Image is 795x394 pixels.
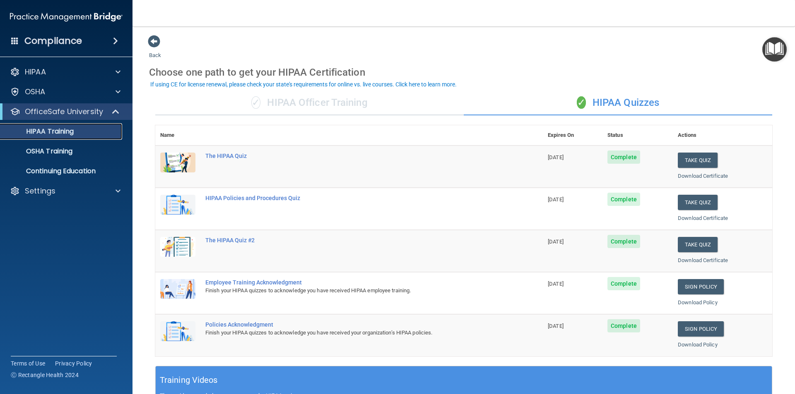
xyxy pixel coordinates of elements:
[205,279,501,286] div: Employee Training Acknowledgment
[678,279,724,294] a: Sign Policy
[205,153,501,159] div: The HIPAA Quiz
[155,125,200,146] th: Name
[205,286,501,296] div: Finish your HIPAA quizzes to acknowledge you have received HIPAA employee training.
[149,80,458,88] button: If using CE for license renewal, please check your state's requirements for online vs. live cours...
[10,9,123,25] img: PMB logo
[548,323,564,329] span: [DATE]
[10,87,120,97] a: OSHA
[149,60,778,84] div: Choose one path to get your HIPAA Certification
[155,91,464,115] div: HIPAA Officer Training
[762,37,787,62] button: Open Resource Center
[25,67,46,77] p: HIPAA
[205,237,501,244] div: The HIPAA Quiz #2
[5,147,72,155] p: OSHA Training
[607,277,640,290] span: Complete
[464,91,772,115] div: HIPAA Quizzes
[673,125,772,146] th: Actions
[678,257,728,263] a: Download Certificate
[678,237,718,252] button: Take Quiz
[678,215,728,221] a: Download Certificate
[55,359,92,368] a: Privacy Policy
[25,87,46,97] p: OSHA
[548,281,564,287] span: [DATE]
[205,328,501,338] div: Finish your HIPAA quizzes to acknowledge you have received your organization’s HIPAA policies.
[678,299,718,306] a: Download Policy
[678,341,718,348] a: Download Policy
[678,173,728,179] a: Download Certificate
[251,96,260,109] span: ✓
[149,42,161,58] a: Back
[205,195,501,201] div: HIPAA Policies and Procedures Quiz
[11,371,79,379] span: Ⓒ Rectangle Health 2024
[548,154,564,160] span: [DATE]
[678,153,718,168] button: Take Quiz
[25,186,55,196] p: Settings
[205,321,501,328] div: Policies Acknowledgment
[24,35,82,47] h4: Compliance
[548,239,564,245] span: [DATE]
[607,193,640,206] span: Complete
[548,196,564,203] span: [DATE]
[577,96,586,109] span: ✓
[602,125,673,146] th: Status
[678,195,718,210] button: Take Quiz
[607,235,640,248] span: Complete
[5,127,74,136] p: HIPAA Training
[543,125,602,146] th: Expires On
[11,359,45,368] a: Terms of Use
[5,167,118,175] p: Continuing Education
[607,150,640,164] span: Complete
[25,107,103,117] p: OfficeSafe University
[10,67,120,77] a: HIPAA
[607,319,640,332] span: Complete
[160,373,218,387] h5: Training Videos
[150,81,457,87] div: If using CE for license renewal, please check your state's requirements for online vs. live cours...
[10,186,120,196] a: Settings
[678,321,724,337] a: Sign Policy
[10,107,120,117] a: OfficeSafe University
